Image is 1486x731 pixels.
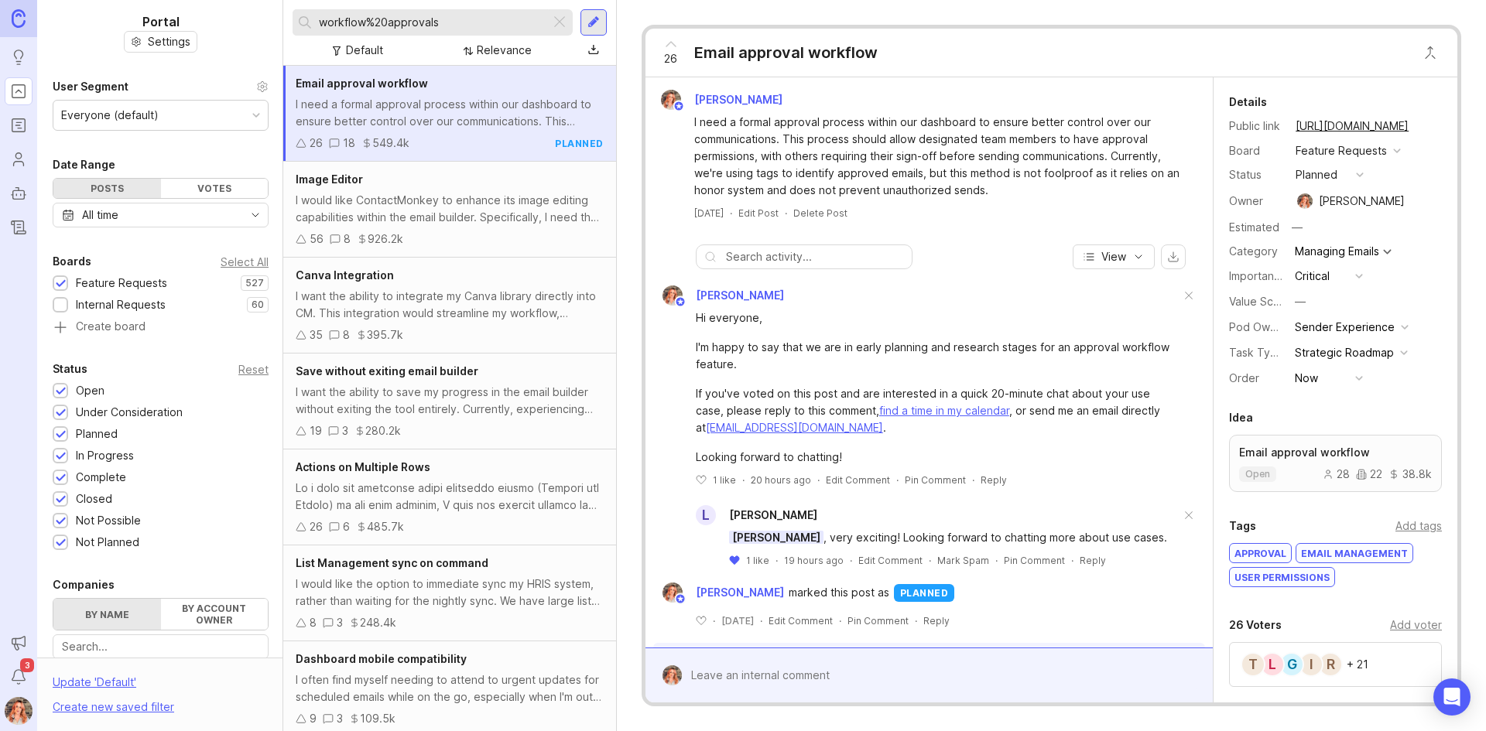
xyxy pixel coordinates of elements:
input: Search... [319,14,544,31]
span: [PERSON_NAME] [696,584,784,601]
div: 19 [310,422,322,439]
div: Lo i dolo sit ametconse adipi elitseddo eiusmo (Tempori utl Etdolo) ma ali enim adminim, V quis n... [296,480,604,514]
span: Image Editor [296,173,363,186]
div: · [1071,554,1073,567]
div: I want the ability to integrate my Canva library directly into CM. This integration would streaml... [296,288,604,322]
div: 9 [310,710,317,727]
div: L [1260,652,1285,677]
span: Canva Integration [296,268,394,282]
div: Managing Emails [1295,246,1379,257]
img: member badge [674,296,686,308]
div: Edit Comment [826,473,890,487]
div: 926.2k [368,231,403,248]
div: 28 [1323,469,1350,480]
div: 280.2k [365,422,401,439]
div: Critical [1295,268,1330,285]
div: 56 [310,231,324,248]
div: Details [1229,93,1267,111]
a: Portal [5,77,33,105]
a: [URL][DOMAIN_NAME] [1291,116,1413,136]
a: Email approval workflowI need a formal approval process within our dashboard to ensure better con... [283,66,616,162]
div: In Progress [76,447,134,464]
div: User Segment [53,77,128,96]
div: L [696,505,716,525]
div: · [785,207,787,220]
div: Reply [981,473,1007,487]
div: 26 [310,135,323,152]
img: Bronwen W [658,582,688,603]
div: Add tags [1395,518,1442,535]
div: 248.4k [360,614,396,631]
div: 3 [337,614,343,631]
div: Reply [1080,554,1106,567]
img: Bronwen W [1293,193,1317,209]
div: Not Possible [76,512,141,529]
button: Close button [1415,37,1446,68]
div: email management [1296,544,1412,562]
label: Importance [1229,269,1287,282]
span: Actions on Multiple Rows [296,460,430,473]
label: Value Scale [1229,295,1289,308]
div: Default [346,42,383,59]
span: View [1101,249,1126,265]
div: planned [555,137,604,150]
input: Search activity... [726,248,904,265]
a: List Management sync on commandI would like the option to immediate sync my HRIS system, rather t... [283,545,616,641]
div: · [742,473,745,487]
div: I need a formal approval process within our dashboard to ensure better control over our communica... [296,96,604,130]
div: · [730,207,732,220]
div: 109.5k [360,710,395,727]
span: 19 hours ago [784,554,844,567]
span: [DATE] [721,614,754,627]
div: · [776,554,778,567]
button: export comments [1161,244,1186,269]
div: 395.7k [367,326,403,343]
div: · [850,554,852,567]
div: Reply [923,614,950,627]
div: Complete [76,469,126,486]
div: Feature Requests [1296,142,1387,159]
div: I often find myself needing to attend to urgent updates for scheduled emails while on the go, esp... [296,671,604,705]
div: , very exciting! Looking forward to chatting more about use cases. [729,529,1180,546]
span: 3 [20,658,34,672]
div: Public link [1229,118,1283,135]
div: G [1279,652,1304,677]
svg: toggle icon [243,209,268,221]
a: [DATE] [694,207,724,220]
div: Owner [1229,193,1283,210]
a: Bronwen W[PERSON_NAME] [652,90,795,110]
div: Internal Requests [76,296,166,313]
div: · [995,554,998,567]
span: [PERSON_NAME] [694,93,782,106]
div: · [839,614,841,627]
div: — [1287,217,1307,237]
div: [PERSON_NAME] [1319,193,1405,210]
label: Task Type [1229,346,1284,359]
img: Canny Home [12,9,26,27]
img: member badge [674,593,686,605]
div: Strategic Roadmap [1295,344,1394,361]
span: [PERSON_NAME] [729,531,823,544]
div: 26 [310,518,323,535]
a: Users [5,145,33,173]
div: planned [1296,166,1337,183]
div: Status [53,360,87,378]
div: 8 [344,231,351,248]
div: Votes [161,179,269,198]
div: Boards [53,252,91,271]
div: I want the ability to save my progress in the email builder without exiting the tool entirely. Cu... [296,384,604,418]
button: Mark Spam [937,554,989,567]
div: 8 [343,326,350,343]
button: Announcements [5,629,33,657]
div: · [915,614,917,627]
div: Everyone (default) [61,107,159,124]
div: planned [894,584,955,602]
div: · [760,614,762,627]
div: Pin Comment [847,614,909,627]
input: Search... [62,638,259,655]
div: Reset [238,365,269,374]
span: Save without exiting email builder [296,364,478,377]
div: Hi everyone, [696,309,1180,326]
p: 527 [245,277,264,289]
img: member badge [673,101,684,112]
